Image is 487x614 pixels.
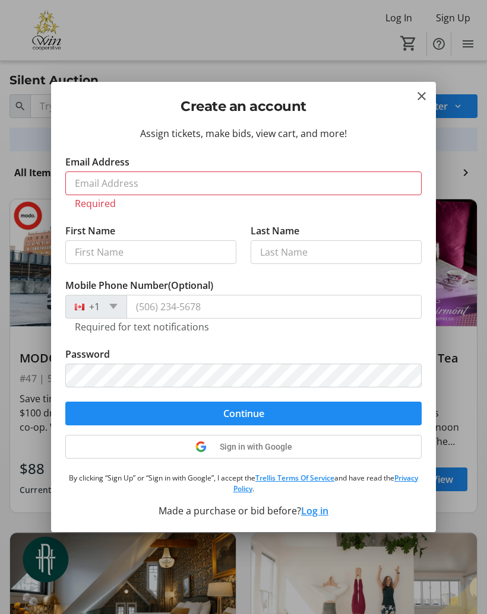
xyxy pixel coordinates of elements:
[415,89,429,103] button: Close
[255,473,334,483] a: Trellis Terms Of Service
[301,504,328,518] button: Log in
[65,473,422,494] p: By clicking “Sign Up” or “Sign in with Google”, I accept the and have read the .
[65,96,422,116] h2: Create an account
[65,504,422,518] div: Made a purchase or bid before?
[65,155,129,169] label: Email Address
[65,224,115,238] label: First Name
[251,224,299,238] label: Last Name
[65,126,422,141] div: Assign tickets, make bids, view cart, and more!
[65,435,422,459] button: Sign in with Google
[65,402,422,425] button: Continue
[75,198,412,209] tr-error: Required
[223,406,264,421] span: Continue
[220,442,292,451] span: Sign in with Google
[65,278,213,292] label: Mobile Phone Number (Optional)
[65,240,236,264] input: First Name
[65,347,110,361] label: Password
[65,171,422,195] input: Email Address
[233,473,419,494] a: Privacy Policy
[75,321,209,333] tr-hint: Required for text notifications
[127,295,422,319] input: (506) 234-5678
[251,240,422,264] input: Last Name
